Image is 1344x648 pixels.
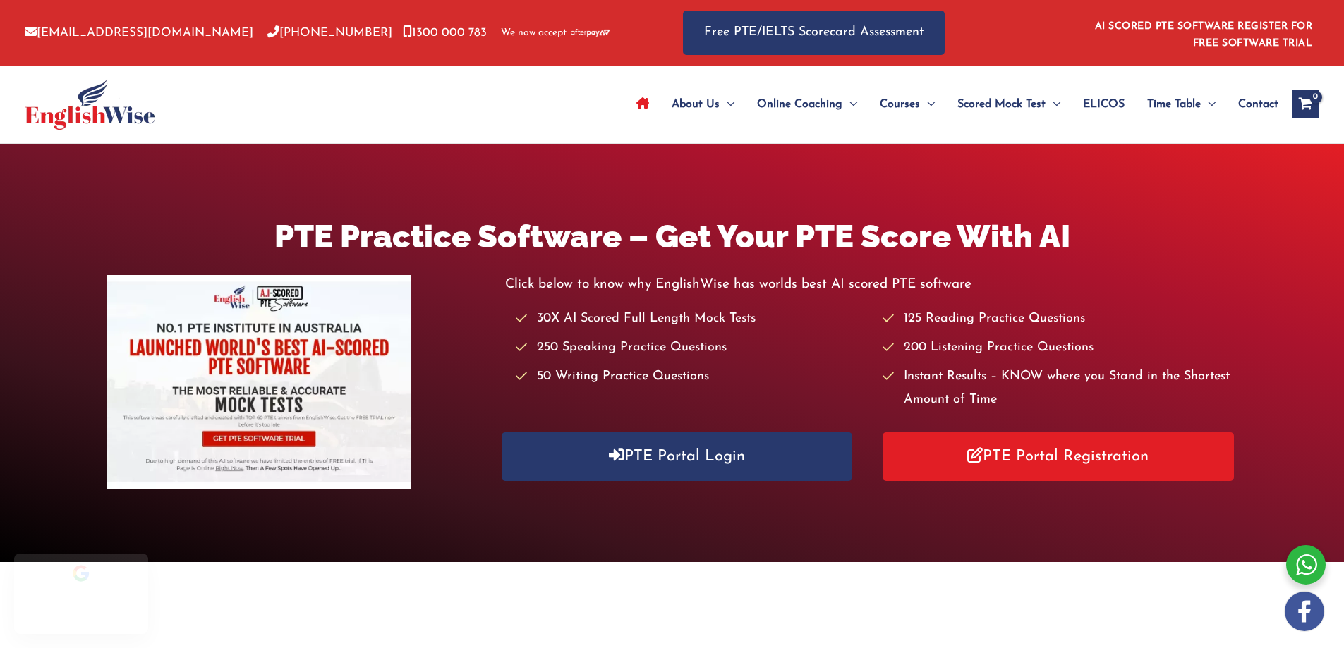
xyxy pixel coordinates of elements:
a: Free PTE/IELTS Scorecard Assessment [683,11,945,55]
a: Contact [1227,80,1278,129]
nav: Site Navigation: Main Menu [625,80,1278,129]
li: Instant Results – KNOW where you Stand in the Shortest Amount of Time [883,365,1236,412]
span: About Us [672,80,720,129]
li: 250 Speaking Practice Questions [516,336,869,360]
li: 200 Listening Practice Questions [883,336,1236,360]
span: Time Table [1147,80,1201,129]
a: ELICOS [1072,80,1136,129]
a: View Shopping Cart, empty [1292,90,1319,118]
a: PTE Portal Registration [883,432,1234,481]
span: We now accept [501,26,567,40]
img: pte-institute-main [107,275,411,489]
span: Courses [880,80,920,129]
h1: PTE Practice Software – Get Your PTE Score With AI [107,214,1236,259]
span: Contact [1238,80,1278,129]
img: white-facebook.png [1285,592,1324,631]
a: About UsMenu Toggle [660,80,746,129]
span: ELICOS [1083,80,1125,129]
span: Menu Toggle [842,80,857,129]
a: [PHONE_NUMBER] [267,27,392,39]
a: CoursesMenu Toggle [868,80,946,129]
a: 1300 000 783 [403,27,487,39]
li: 30X AI Scored Full Length Mock Tests [516,307,869,331]
aside: Header Widget 1 [1086,10,1319,56]
span: Menu Toggle [1201,80,1216,129]
a: [EMAIL_ADDRESS][DOMAIN_NAME] [25,27,253,39]
span: Menu Toggle [920,80,935,129]
img: cropped-ew-logo [25,79,155,130]
a: PTE Portal Login [502,432,853,481]
span: Menu Toggle [720,80,734,129]
p: Click below to know why EnglishWise has worlds best AI scored PTE software [505,273,1237,296]
a: Time TableMenu Toggle [1136,80,1227,129]
span: Menu Toggle [1046,80,1060,129]
a: Online CoachingMenu Toggle [746,80,868,129]
li: 125 Reading Practice Questions [883,307,1236,331]
span: Online Coaching [757,80,842,129]
a: Scored Mock TestMenu Toggle [946,80,1072,129]
li: 50 Writing Practice Questions [516,365,869,389]
img: Afterpay-Logo [571,29,610,37]
a: AI SCORED PTE SOFTWARE REGISTER FOR FREE SOFTWARE TRIAL [1095,21,1313,49]
span: Scored Mock Test [957,80,1046,129]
